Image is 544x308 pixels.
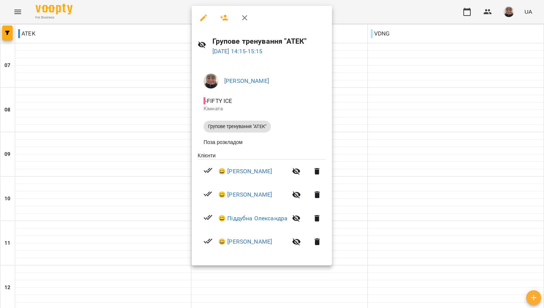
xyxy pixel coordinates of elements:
[212,48,263,55] a: [DATE] 14:15-15:15
[218,190,272,199] a: 😀 [PERSON_NAME]
[204,74,218,88] img: 4cf27c03cdb7f7912a44474f3433b006.jpeg
[218,237,272,246] a: 😀 [PERSON_NAME]
[212,36,326,47] h6: Групове тренування "АТЕК"
[198,152,326,257] ul: Клієнти
[204,237,212,245] svg: Візит сплачено
[204,190,212,198] svg: Візит сплачено
[204,97,234,104] span: - FIFTY ICE
[218,167,272,176] a: 😀 [PERSON_NAME]
[218,214,288,223] a: 😀 Піддубна Олександра
[198,135,326,149] li: Поза розкладом
[204,166,212,175] svg: Візит сплачено
[204,105,320,113] p: Кімната
[224,77,269,84] a: [PERSON_NAME]
[204,123,271,130] span: Групове тренування "АТЕК"
[204,213,212,222] svg: Візит сплачено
